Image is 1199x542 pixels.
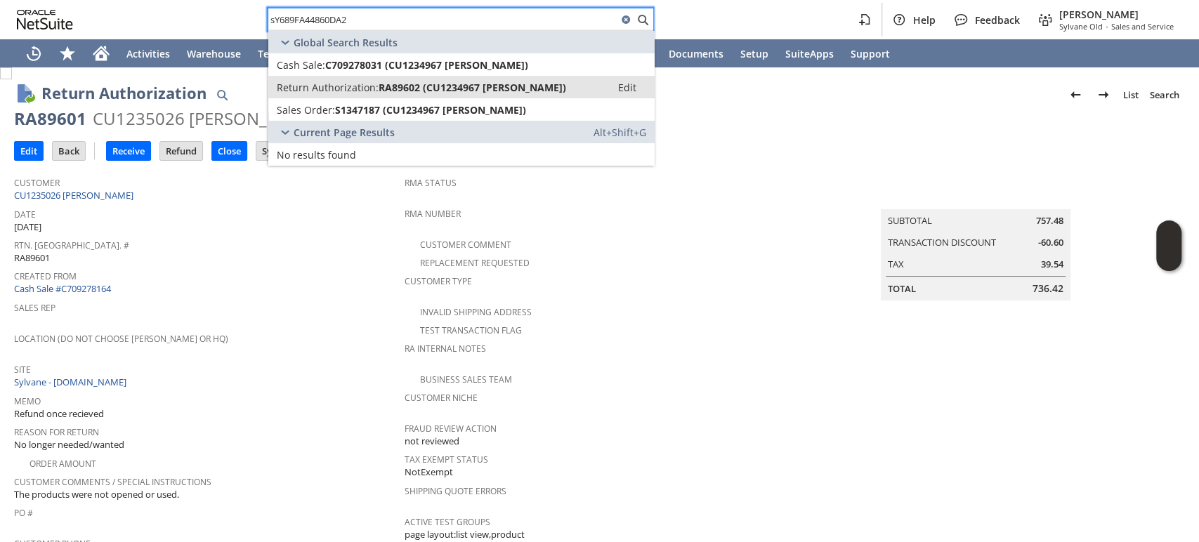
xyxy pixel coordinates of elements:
[888,282,916,295] a: Total
[1036,214,1063,227] span: 757.48
[405,177,457,189] a: RMA Status
[603,79,652,95] a: Edit:
[14,395,41,407] a: Memo
[785,47,834,60] span: SuiteApps
[405,454,488,465] a: Tax Exempt Status
[420,374,512,385] a: Business Sales Team
[851,47,890,60] span: Support
[268,11,617,28] input: Search
[888,214,932,227] a: Subtotal
[277,58,325,72] span: Cash Sale:
[14,507,33,519] a: PO #
[420,257,530,269] a: Replacement Requested
[14,407,104,421] span: Refund once recieved
[405,275,472,287] a: Customer Type
[268,53,655,76] a: Cash Sale:C709278031 (CU1234967 [PERSON_NAME])Edit:
[93,45,110,62] svg: Home
[277,81,379,94] span: Return Authorization:
[51,39,84,67] div: Shortcuts
[1111,21,1174,32] span: Sales and Service
[25,45,42,62] svg: Recent Records
[126,47,170,60] span: Activities
[14,209,36,220] a: Date
[249,39,289,67] a: Tech
[379,81,566,94] span: RA89602 (CU1234967 [PERSON_NAME])
[420,306,532,318] a: Invalid Shipping Address
[59,45,76,62] svg: Shortcuts
[913,13,936,27] span: Help
[634,11,651,28] svg: Search
[740,47,768,60] span: Setup
[160,142,202,160] input: Refund
[881,187,1070,209] caption: Summary
[405,392,478,404] a: Customer Niche
[405,208,461,220] a: RMA Number
[14,107,86,130] div: RA89601
[1038,236,1063,249] span: -60.60
[84,39,118,67] a: Home
[93,107,320,130] div: CU1235026 [PERSON_NAME]
[14,220,41,234] span: [DATE]
[277,148,356,161] span: No results found
[1118,84,1144,106] a: List
[14,189,137,201] a: CU1235026 [PERSON_NAME]
[1156,246,1181,272] span: Oracle Guided Learning Widget. To move around, please hold and drag
[268,98,655,121] a: Sales Order:S1347187 (CU1234967 [PERSON_NAME])Edit:
[405,465,453,479] span: NotExempt
[1106,21,1108,32] span: -
[14,302,55,314] a: Sales Rep
[335,103,526,117] span: S1347187 (CU1234967 [PERSON_NAME])
[420,324,522,336] a: Test Transaction Flag
[14,438,124,451] span: No longer needed/wanted
[660,39,732,67] a: Documents
[732,39,777,67] a: Setup
[294,36,398,49] span: Global Search Results
[258,47,280,60] span: Tech
[256,142,344,160] input: Sync To Database
[14,476,211,488] a: Customer Comments / Special Instructions
[1059,21,1103,32] span: Sylvane Old
[1059,8,1174,21] span: [PERSON_NAME]
[1156,220,1181,271] iframe: Click here to launch Oracle Guided Learning Help Panel
[1095,86,1112,103] img: Next
[405,516,490,528] a: Active Test Groups
[14,270,77,282] a: Created From
[14,426,99,438] a: Reason For Return
[14,376,130,388] a: Sylvane - [DOMAIN_NAME]
[14,364,31,376] a: Site
[294,126,395,139] span: Current Page Results
[14,488,179,501] span: The products were not opened or used.
[405,435,459,448] span: not reviewed
[888,236,996,249] a: Transaction Discount
[178,39,249,67] a: Warehouse
[325,58,528,72] span: C709278031 (CU1234967 [PERSON_NAME])
[268,76,655,98] a: Return Authorization:RA89602 (CU1234967 [PERSON_NAME])Edit:
[14,177,60,189] a: Customer
[888,258,904,270] a: Tax
[669,47,723,60] span: Documents
[268,143,655,166] a: No results found
[975,13,1020,27] span: Feedback
[30,458,96,470] a: Order Amount
[420,239,511,251] a: Customer Comment
[1067,86,1084,103] img: Previous
[14,239,129,251] a: Rtn. [GEOGRAPHIC_DATA]. #
[14,282,111,295] a: Cash Sale #C709278164
[53,142,85,160] input: Back
[277,103,335,117] span: Sales Order:
[17,39,51,67] a: Recent Records
[14,333,228,345] a: Location (Do Not Choose [PERSON_NAME] or HQ)
[1041,258,1063,271] span: 39.54
[405,423,497,435] a: Fraud Review Action
[14,251,50,265] span: RA89601
[405,343,486,355] a: RA Internal Notes
[777,39,842,67] a: SuiteApps
[405,485,506,497] a: Shipping Quote Errors
[842,39,898,67] a: Support
[594,126,646,139] span: Alt+Shift+G
[1033,282,1063,296] span: 736.42
[1144,84,1185,106] a: Search
[15,142,43,160] input: Edit
[214,86,230,103] img: Quick Find
[187,47,241,60] span: Warehouse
